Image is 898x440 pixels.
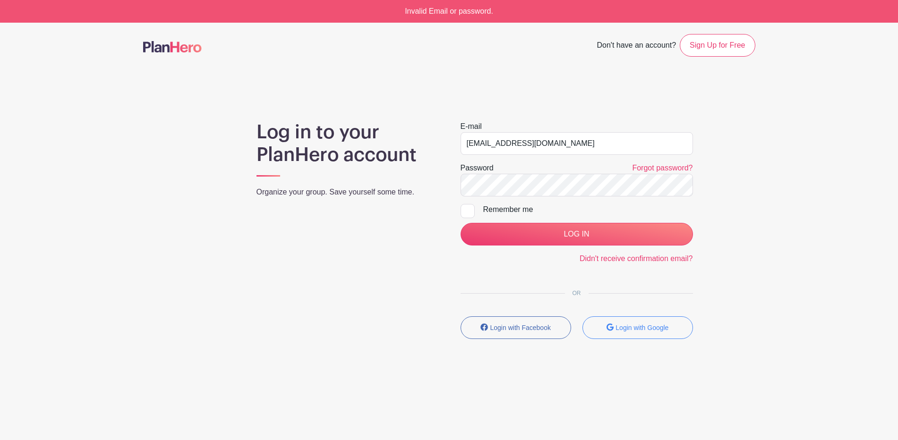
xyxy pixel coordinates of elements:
label: E-mail [461,121,482,132]
a: Didn't receive confirmation email? [580,254,693,262]
div: Remember me [483,204,693,215]
button: Login with Facebook [461,316,571,339]
h1: Log in to your PlanHero account [257,121,438,166]
a: Forgot password? [632,164,693,172]
a: Sign Up for Free [680,34,755,57]
small: Login with Google [616,324,668,331]
input: LOG IN [461,223,693,245]
span: Don't have an account? [597,36,676,57]
p: Organize your group. Save yourself some time. [257,186,438,198]
img: logo-507f7623f17ff9eddc593b1ce0a138ce2505c220e1c5a4e2b4648c50719b7d32.svg [143,41,202,52]
span: OR [565,290,589,296]
button: Login with Google [582,316,693,339]
input: e.g. julie@eventco.com [461,132,693,155]
small: Login with Facebook [490,324,551,331]
label: Password [461,162,494,174]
